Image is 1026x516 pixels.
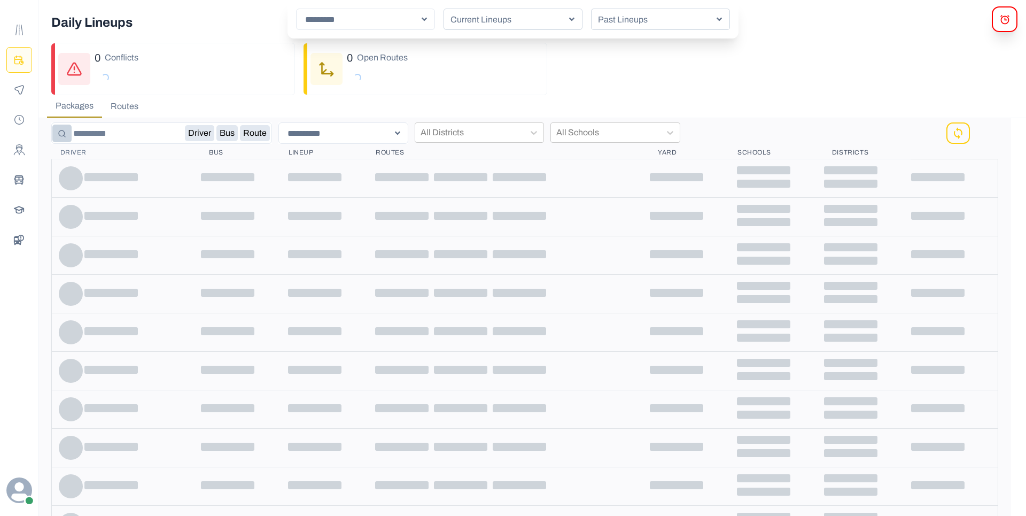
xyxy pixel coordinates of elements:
p: Current Lineups [446,13,571,26]
button: Sync Filters [947,122,969,144]
th: Yard [649,146,736,159]
button: BusData [6,227,32,252]
button: Planning [6,47,32,73]
svg: avatar [6,478,32,503]
button: Monitoring [6,77,32,103]
button: Schools [6,197,32,222]
button: Route Templates [6,17,32,43]
button: alerts Modal [992,6,1017,32]
p: Open Routes [357,51,408,64]
button: Packages [47,95,102,118]
th: Driver [52,146,201,159]
p: Past Lineups [594,13,719,26]
button: Routes [102,95,147,118]
p: 0 [347,50,353,66]
button: Payroll [6,107,32,133]
button: Buses [6,167,32,192]
th: Routes [375,146,649,159]
p: 0 [95,50,100,66]
button: Drivers [6,137,32,163]
p: Conflicts [105,51,138,64]
th: Schools [736,146,823,159]
th: Lineup [287,146,375,159]
th: Districts [823,146,911,159]
p: Bus [209,148,223,157]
